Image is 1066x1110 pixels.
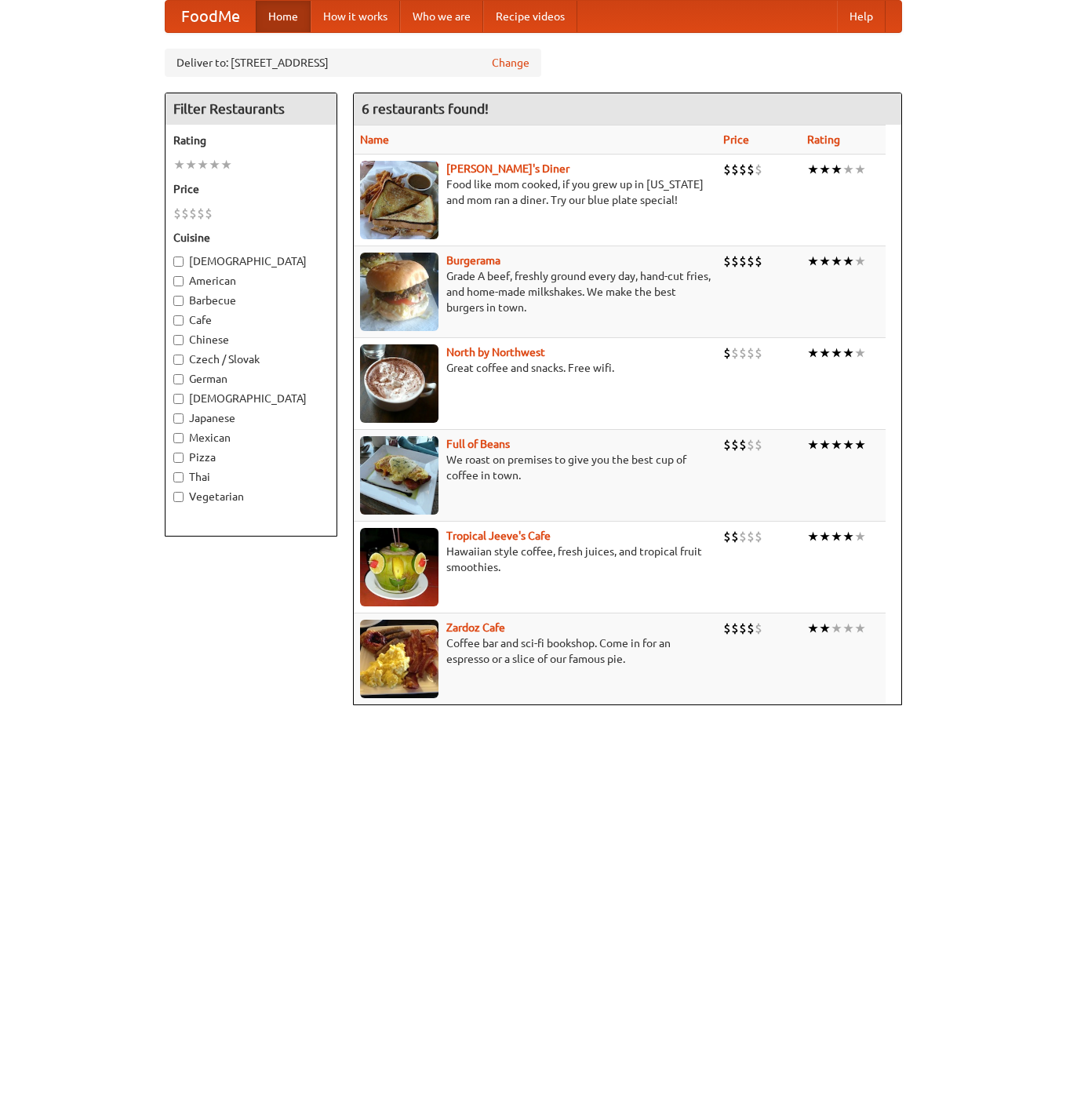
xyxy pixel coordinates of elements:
[842,436,854,453] li: ★
[173,293,329,308] label: Barbecue
[173,430,329,446] label: Mexican
[755,161,762,178] li: $
[446,621,505,634] a: Zardoz Cafe
[739,344,747,362] li: $
[446,346,545,358] a: North by Northwest
[360,528,438,606] img: jeeves.jpg
[819,253,831,270] li: ★
[173,371,329,387] label: German
[173,374,184,384] input: German
[755,620,762,637] li: $
[755,436,762,453] li: $
[831,253,842,270] li: ★
[807,253,819,270] li: ★
[360,253,438,331] img: burgerama.jpg
[165,49,541,77] div: Deliver to: [STREET_ADDRESS]
[173,257,184,267] input: [DEMOGRAPHIC_DATA]
[723,528,731,545] li: $
[205,205,213,222] li: $
[173,312,329,328] label: Cafe
[747,161,755,178] li: $
[173,391,329,406] label: [DEMOGRAPHIC_DATA]
[854,620,866,637] li: ★
[360,161,438,239] img: sallys.jpg
[446,254,500,267] b: Burgerama
[831,161,842,178] li: ★
[197,156,209,173] li: ★
[173,205,181,222] li: $
[854,253,866,270] li: ★
[807,436,819,453] li: ★
[807,133,840,146] a: Rating
[173,433,184,443] input: Mexican
[360,360,711,376] p: Great coffee and snacks. Free wifi.
[723,253,731,270] li: $
[854,161,866,178] li: ★
[842,344,854,362] li: ★
[209,156,220,173] li: ★
[747,344,755,362] li: $
[819,620,831,637] li: ★
[173,230,329,246] h5: Cuisine
[723,620,731,637] li: $
[400,1,483,32] a: Who we are
[854,528,866,545] li: ★
[360,133,389,146] a: Name
[831,436,842,453] li: ★
[173,315,184,326] input: Cafe
[360,620,438,698] img: zardoz.jpg
[747,253,755,270] li: $
[819,436,831,453] li: ★
[854,436,866,453] li: ★
[189,205,197,222] li: $
[723,344,731,362] li: $
[173,273,329,289] label: American
[819,161,831,178] li: ★
[842,620,854,637] li: ★
[173,410,329,426] label: Japanese
[483,1,577,32] a: Recipe videos
[854,344,866,362] li: ★
[731,436,739,453] li: $
[360,344,438,423] img: north.jpg
[173,332,329,348] label: Chinese
[181,205,189,222] li: $
[755,344,762,362] li: $
[173,492,184,502] input: Vegetarian
[360,436,438,515] img: beans.jpg
[807,344,819,362] li: ★
[360,452,711,483] p: We roast on premises to give you the best cup of coffee in town.
[173,276,184,286] input: American
[739,253,747,270] li: $
[446,162,569,175] a: [PERSON_NAME]'s Diner
[747,436,755,453] li: $
[446,530,551,542] b: Tropical Jeeve's Cafe
[256,1,311,32] a: Home
[842,528,854,545] li: ★
[362,101,489,116] ng-pluralize: 6 restaurants found!
[842,161,854,178] li: ★
[173,181,329,197] h5: Price
[739,620,747,637] li: $
[220,156,232,173] li: ★
[173,472,184,482] input: Thai
[807,620,819,637] li: ★
[173,253,329,269] label: [DEMOGRAPHIC_DATA]
[731,344,739,362] li: $
[173,394,184,404] input: [DEMOGRAPHIC_DATA]
[739,161,747,178] li: $
[837,1,886,32] a: Help
[723,133,749,146] a: Price
[360,544,711,575] p: Hawaiian style coffee, fresh juices, and tropical fruit smoothies.
[807,528,819,545] li: ★
[819,528,831,545] li: ★
[197,205,205,222] li: $
[831,620,842,637] li: ★
[173,335,184,345] input: Chinese
[747,620,755,637] li: $
[166,93,337,125] h4: Filter Restaurants
[173,469,329,485] label: Thai
[446,438,510,450] b: Full of Beans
